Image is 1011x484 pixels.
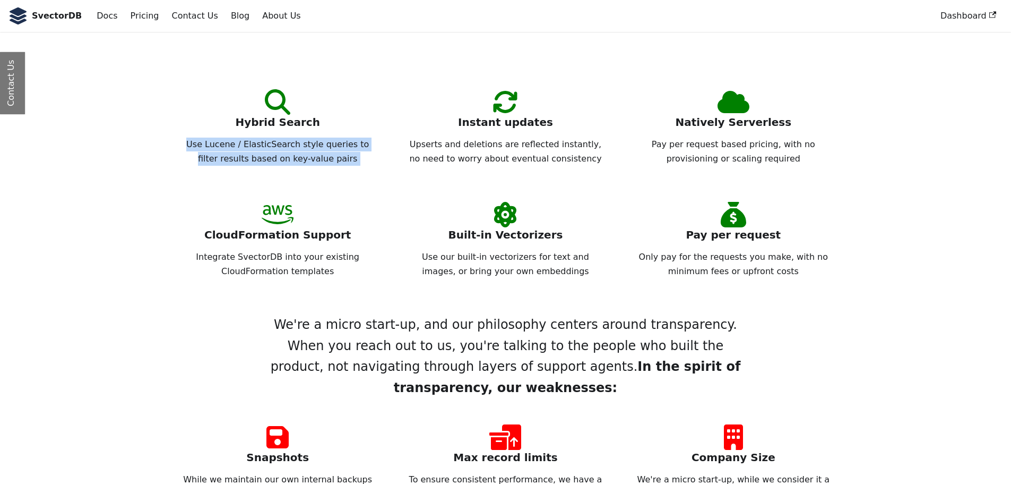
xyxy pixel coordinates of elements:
h3: Instant updates [409,116,602,129]
a: SvectorDB LogoSvectorDB [8,7,82,24]
h3: Natively Serverless [636,116,830,129]
a: Dashboard [934,7,1003,25]
h3: Built-in Vectorizers [409,228,602,242]
p: Use our built-in vectorizers for text and images, or bring your own embeddings [409,250,602,278]
a: Docs [90,7,124,25]
a: Pricing [124,7,166,25]
a: Contact Us [165,7,224,25]
p: Integrate SvectorDB into your existing CloudFormation templates [181,250,375,278]
img: SvectorDB Logo [8,7,28,24]
h3: Max record limits [409,451,602,464]
p: Only pay for the requests you make, with no minimum fees or upfront costs [636,250,830,278]
h3: Hybrid Search [181,116,375,129]
a: About Us [256,7,307,25]
b: SvectorDB [32,9,82,23]
a: Blog [224,7,256,25]
h3: Snapshots [181,451,375,464]
p: Pay per request based pricing, with no provisioning or scaling required [636,138,830,166]
p: Use Lucene / ElasticSearch style queries to filter results based on key-value pairs [181,138,375,166]
strong: In the spirit of transparency, our weaknesses: [394,359,741,395]
h3: CloudFormation Support [181,228,375,242]
p: Upserts and deletions are reflected instantly, no need to worry about eventual consistency [409,138,602,166]
h3: Company Size [636,451,830,464]
span: We're a micro start-up, and our philosophy centers around transparency. When you reach out to us,... [271,317,741,395]
h3: Pay per request [636,228,830,242]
